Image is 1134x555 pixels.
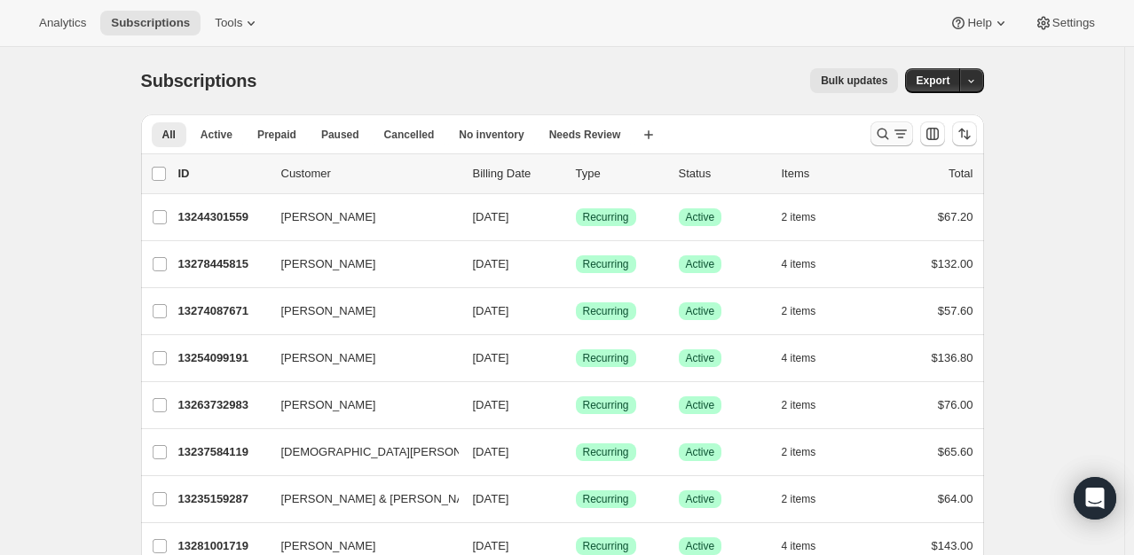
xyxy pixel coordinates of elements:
[473,210,509,223] span: [DATE]
[204,11,271,35] button: Tools
[782,257,816,271] span: 4 items
[281,537,376,555] span: [PERSON_NAME]
[271,297,448,325] button: [PERSON_NAME]
[178,252,973,277] div: 13278445815[PERSON_NAME][DATE]SuccessRecurringSuccessActive4 items$132.00
[938,492,973,505] span: $64.00
[178,302,267,320] p: 13274087671
[281,396,376,414] span: [PERSON_NAME]
[271,250,448,278] button: [PERSON_NAME]
[271,344,448,372] button: [PERSON_NAME]
[782,304,816,318] span: 2 items
[178,208,267,226] p: 13244301559
[178,396,267,414] p: 13263732983
[384,128,435,142] span: Cancelled
[178,393,973,418] div: 13263732983[PERSON_NAME][DATE]SuccessRecurringSuccessActive2 items$76.00
[271,438,448,466] button: [DEMOGRAPHIC_DATA][PERSON_NAME] CM
[686,445,715,459] span: Active
[686,492,715,506] span: Active
[162,128,176,142] span: All
[686,539,715,553] span: Active
[938,398,973,411] span: $76.00
[178,299,973,324] div: 13274087671[PERSON_NAME][DATE]SuccessRecurringSuccessActive2 items$57.60
[583,445,629,459] span: Recurring
[281,349,376,367] span: [PERSON_NAME]
[583,257,629,271] span: Recurring
[281,490,485,508] span: [PERSON_NAME] & [PERSON_NAME]
[810,68,898,93] button: Bulk updates
[178,443,267,461] p: 13237584119
[473,304,509,317] span: [DATE]
[281,165,459,183] p: Customer
[473,257,509,270] span: [DATE]
[281,302,376,320] span: [PERSON_NAME]
[932,257,973,270] span: $132.00
[473,539,509,552] span: [DATE]
[938,445,973,458] span: $65.60
[473,492,509,505] span: [DATE]
[782,252,836,277] button: 4 items
[686,257,715,271] span: Active
[932,351,973,364] span: $136.80
[938,210,973,223] span: $67.20
[39,16,86,30] span: Analytics
[178,490,267,508] p: 13235159287
[1074,477,1116,520] div: Open Intercom Messenger
[473,351,509,364] span: [DATE]
[686,351,715,365] span: Active
[178,255,267,273] p: 13278445815
[583,492,629,506] span: Recurring
[949,165,973,183] p: Total
[459,128,524,142] span: No inventory
[916,74,949,88] span: Export
[939,11,1020,35] button: Help
[952,121,977,146] button: Sort the results
[782,205,836,230] button: 2 items
[782,398,816,412] span: 2 items
[782,445,816,459] span: 2 items
[178,165,267,183] p: ID
[782,393,836,418] button: 2 items
[679,165,768,183] p: Status
[473,165,562,183] p: Billing Date
[583,304,629,318] span: Recurring
[686,304,715,318] span: Active
[201,128,232,142] span: Active
[1052,16,1095,30] span: Settings
[257,128,296,142] span: Prepaid
[178,349,267,367] p: 13254099191
[271,391,448,419] button: [PERSON_NAME]
[28,11,97,35] button: Analytics
[782,346,836,371] button: 4 items
[178,440,973,465] div: 13237584119[DEMOGRAPHIC_DATA][PERSON_NAME] CM[DATE]SuccessRecurringSuccessActive2 items$65.60
[281,255,376,273] span: [PERSON_NAME]
[967,16,991,30] span: Help
[782,539,816,553] span: 4 items
[782,440,836,465] button: 2 items
[821,74,887,88] span: Bulk updates
[549,128,621,142] span: Needs Review
[583,210,629,224] span: Recurring
[686,398,715,412] span: Active
[782,299,836,324] button: 2 items
[920,121,945,146] button: Customize table column order and visibility
[576,165,665,183] div: Type
[178,165,973,183] div: IDCustomerBilling DateTypeStatusItemsTotal
[870,121,913,146] button: Search and filter results
[583,351,629,365] span: Recurring
[782,487,836,512] button: 2 items
[141,71,257,90] span: Subscriptions
[178,346,973,371] div: 13254099191[PERSON_NAME][DATE]SuccessRecurringSuccessActive4 items$136.80
[782,165,870,183] div: Items
[782,492,816,506] span: 2 items
[583,539,629,553] span: Recurring
[100,11,201,35] button: Subscriptions
[178,205,973,230] div: 13244301559[PERSON_NAME][DATE]SuccessRecurringSuccessActive2 items$67.20
[281,208,376,226] span: [PERSON_NAME]
[905,68,960,93] button: Export
[178,537,267,555] p: 13281001719
[281,443,526,461] span: [DEMOGRAPHIC_DATA][PERSON_NAME] CM
[178,487,973,512] div: 13235159287[PERSON_NAME] & [PERSON_NAME][DATE]SuccessRecurringSuccessActive2 items$64.00
[932,539,973,552] span: $143.00
[634,122,663,147] button: Create new view
[271,485,448,513] button: [PERSON_NAME] & [PERSON_NAME]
